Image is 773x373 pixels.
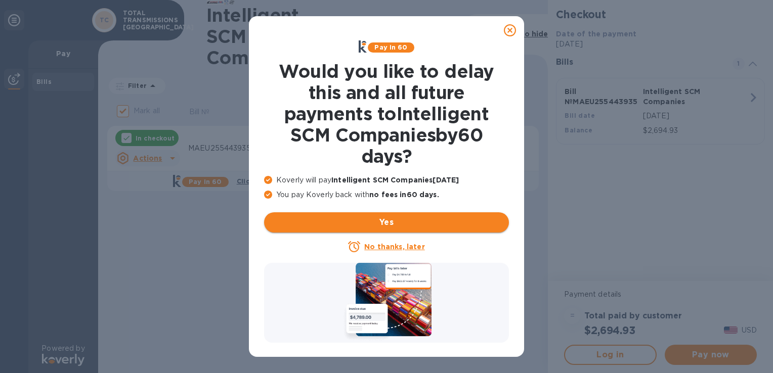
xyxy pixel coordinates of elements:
p: You pay Koverly back with [264,190,509,200]
b: Pay in 60 [374,43,407,51]
h1: Would you like to delay this and all future payments to Intelligent SCM Companies by 60 days ? [264,61,509,167]
u: No thanks, later [364,243,424,251]
span: Yes [272,216,501,228]
button: Yes [264,212,509,232]
p: Koverly will pay [264,175,509,185]
b: no fees in 60 days . [369,191,439,199]
b: Intelligent SCM Companies [DATE] [331,176,459,184]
